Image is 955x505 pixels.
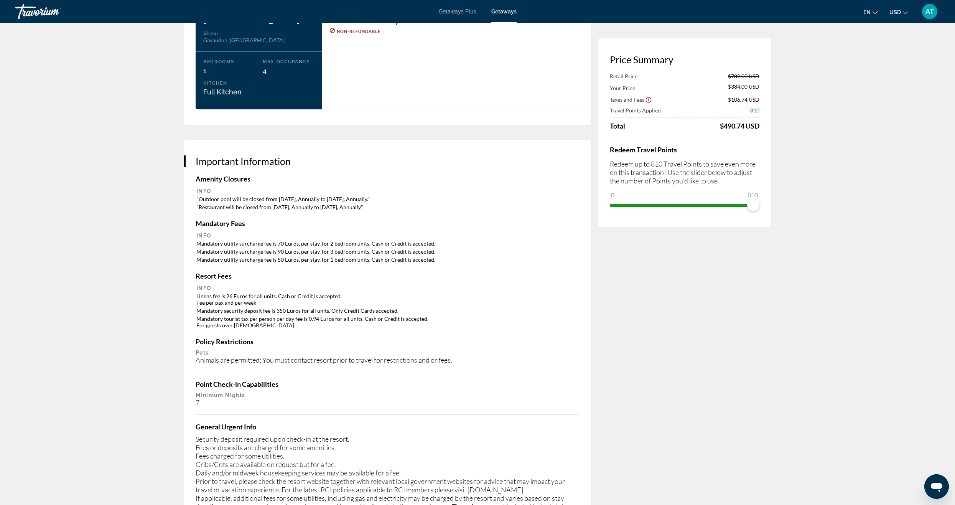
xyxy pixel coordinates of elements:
[203,81,255,86] p: Kitchen
[337,29,380,34] span: Non-refundable
[196,337,579,346] h4: Policy Restrictions
[728,83,759,92] span: $384.00 USD
[610,204,759,206] ngx-slider: ngx-slider
[196,285,578,292] th: Info
[746,190,759,200] span: 810
[720,122,759,130] div: $490.74 USD
[645,96,652,103] button: Show Taxes and Fees disclaimer
[610,54,759,65] h3: Price Summary
[491,8,517,15] a: Getaways
[196,380,579,388] h4: Point Check-in Capabilities
[196,219,579,228] h4: Mandatory Fees
[728,96,759,103] span: $106.74 USD
[610,122,625,130] span: Total
[196,350,579,356] p: Pets
[439,8,476,15] a: Getaways Plus
[889,7,908,18] button: Change currency
[263,59,314,64] p: Max Occupancy
[750,107,759,114] span: 810
[196,203,578,211] td: "Restaurant will be closed from [DATE], Annually to [DATE], Annually."
[610,190,616,200] span: 0
[610,96,644,103] span: Taxes and Fees
[203,30,314,44] div: Vezou Gavaudun, [GEOGRAPHIC_DATA]
[263,67,267,75] span: 4
[196,195,578,203] td: "Outdoor pool will be closed from [DATE], Annually to [DATE], Annually."
[203,59,255,64] p: Bedrooms
[203,67,206,75] span: 1
[196,175,579,183] h4: Amenity Closures
[610,73,637,79] span: Retail Price
[203,88,242,96] span: Full Kitchen
[610,85,635,91] span: Your Price
[610,160,759,185] p: Redeem up to 810 Travel Points to save even more on this transaction! Use the slider below to adj...
[196,315,578,329] td: Mandatory tourist tax per person per day fee is 0.94 Euros for all units. Cash or Credit is accep...
[196,292,578,306] td: Linens fee is 26 Euros for all units. Cash or Credit is accepted. Fee per pax and per week
[889,9,901,15] span: USD
[196,272,579,280] h4: Resort Fees
[920,3,940,20] button: User Menu
[196,307,578,314] td: Mandatory security deposit fee is 350 Euros for all units. Only Credit Cards accepted.
[925,8,934,15] span: AT
[610,145,759,154] h4: Redeem Travel Points
[924,474,949,499] iframe: Schaltfläche zum Öffnen des Messaging-Fensters
[610,107,661,114] span: Travel Points Applied
[747,199,759,211] span: ngx-slider
[196,248,578,255] td: Mandatory utility surcharge fee is 90 Euros, per stay, for 3 bedroom units. Cash or Credit is acc...
[196,422,579,431] h4: General Urgent Info
[196,240,578,247] td: Mandatory utility surcharge fee is 70 Euros, per stay, for 2 bedroom units. Cash or Credit is acc...
[196,356,579,364] div: Animals are permitted; You must contact resort prior to travel for restrictions and or fees.
[728,73,759,79] span: $789.00 USD
[196,188,578,195] th: Info
[610,96,652,103] button: Show Taxes and Fees breakdown
[330,16,571,24] h3: Cancellation Policy
[196,155,579,167] h3: Important Information
[196,232,578,239] th: Info
[863,9,871,15] span: en
[15,2,92,21] a: Travorium
[863,7,878,18] button: Change language
[196,392,579,398] p: Minimum Nights
[196,398,579,407] div: 7
[196,256,578,263] td: Mandatory utility surcharge fee is 50 Euros, per stay, for 1 bedroom units. Cash or Credit is acc...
